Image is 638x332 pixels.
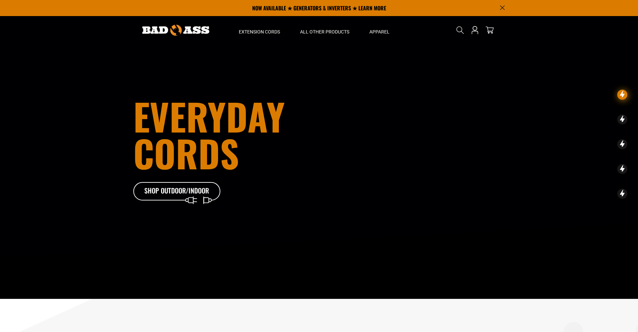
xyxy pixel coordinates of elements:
[142,25,209,36] img: Bad Ass Extension Cords
[455,25,466,35] summary: Search
[300,29,349,35] span: All Other Products
[369,29,389,35] span: Apparel
[133,182,220,201] a: Shop Outdoor/Indoor
[290,16,359,44] summary: All Other Products
[229,16,290,44] summary: Extension Cords
[133,98,356,171] h1: Everyday cords
[359,16,400,44] summary: Apparel
[239,29,280,35] span: Extension Cords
